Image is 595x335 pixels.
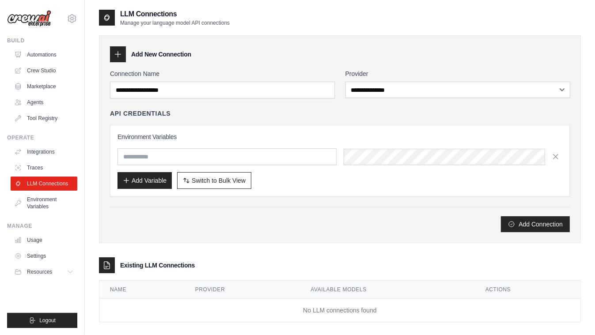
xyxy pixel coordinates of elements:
div: Operate [7,134,77,141]
span: Resources [27,268,52,275]
img: Logo [7,10,51,27]
span: Logout [39,317,56,324]
h3: Environment Variables [117,132,562,141]
button: Add Connection [501,216,570,232]
span: Switch to Bulk View [192,176,246,185]
th: Provider [185,281,300,299]
h3: Existing LLM Connections [120,261,195,270]
h4: API Credentials [110,109,171,118]
a: Environment Variables [11,192,77,214]
a: Tool Registry [11,111,77,125]
div: Manage [7,222,77,230]
label: Connection Name [110,69,335,78]
a: LLM Connections [11,177,77,191]
a: Automations [11,48,77,62]
label: Provider [345,69,570,78]
button: Add Variable [117,172,172,189]
a: Traces [11,161,77,175]
a: Crew Studio [11,64,77,78]
button: Logout [7,313,77,328]
td: No LLM connections found [99,299,580,322]
h3: Add New Connection [131,50,191,59]
p: Manage your language model API connections [120,19,230,26]
a: Settings [11,249,77,263]
h2: LLM Connections [120,9,230,19]
th: Actions [475,281,580,299]
a: Agents [11,95,77,109]
th: Available Models [300,281,474,299]
button: Resources [11,265,77,279]
a: Usage [11,233,77,247]
th: Name [99,281,185,299]
a: Marketplace [11,79,77,94]
button: Switch to Bulk View [177,172,251,189]
div: Build [7,37,77,44]
a: Integrations [11,145,77,159]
